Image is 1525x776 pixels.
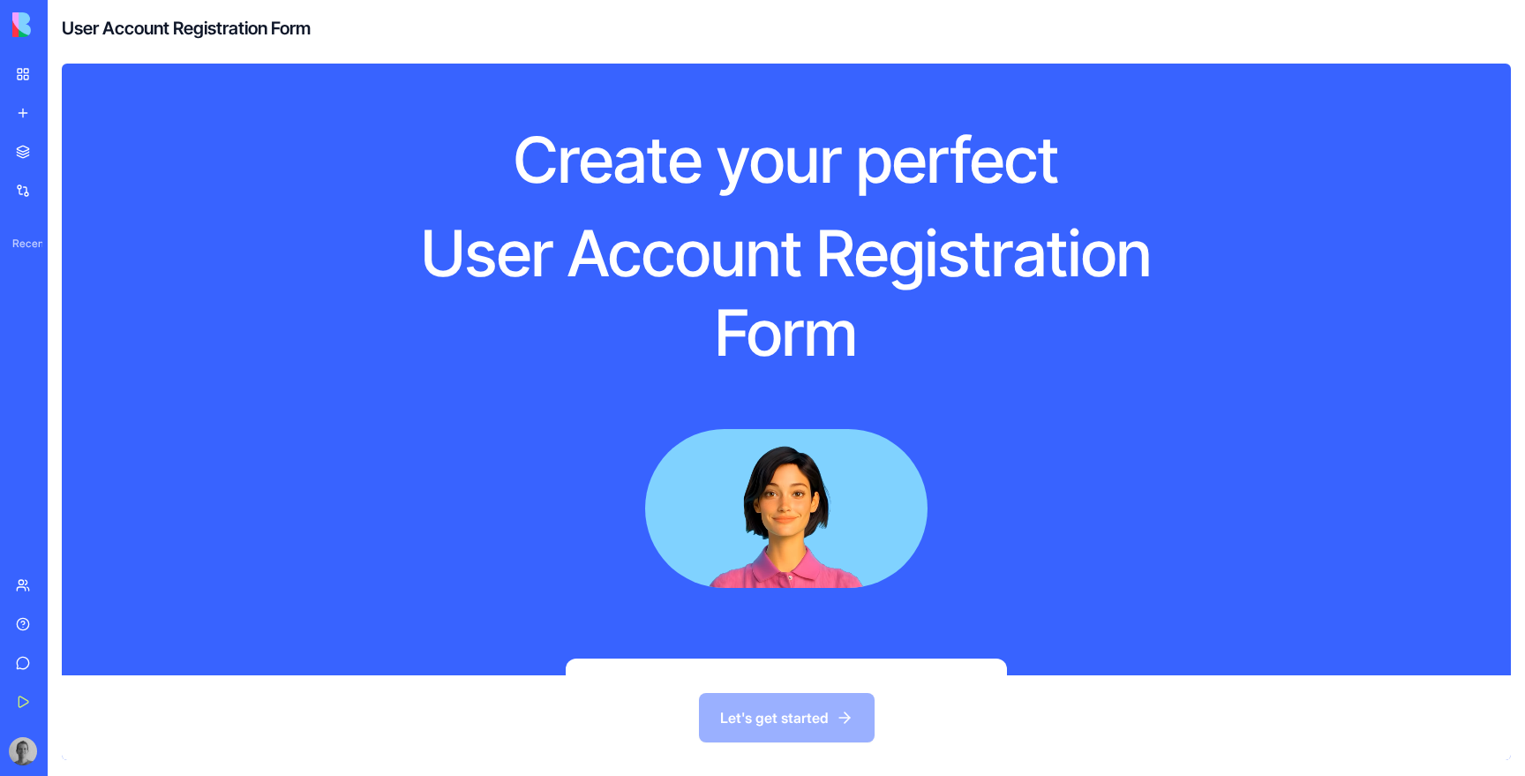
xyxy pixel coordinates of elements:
[391,214,1182,373] h1: User Account Registration Form
[391,120,1182,200] h1: Create your perfect
[12,12,122,37] img: logo
[5,237,42,251] span: Recent
[62,16,311,41] h4: User Account Registration Form
[9,737,37,765] img: ACg8ocKOqfbHlzTcVHwN2gpm7llHUuwxEdrOnJ-pBzkSG8oR7tYxorII8A=s96-c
